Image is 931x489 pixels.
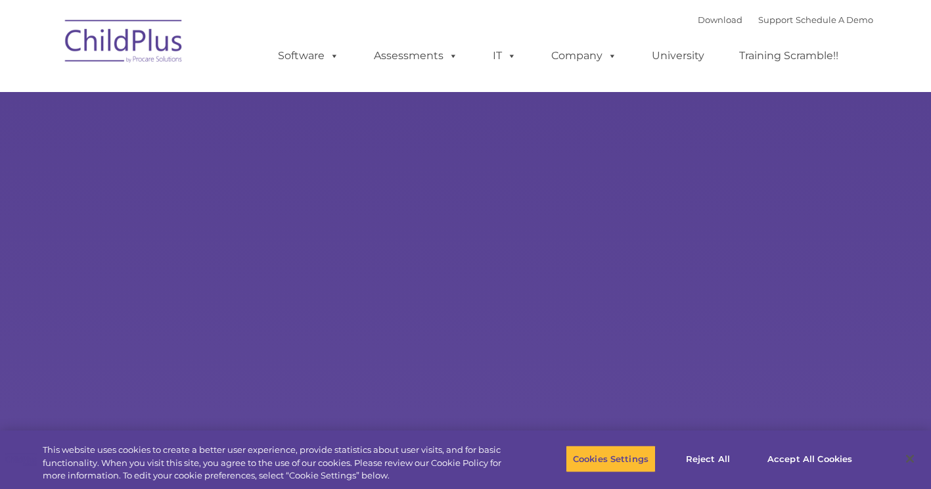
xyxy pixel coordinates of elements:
div: This website uses cookies to create a better user experience, provide statistics about user visit... [43,444,512,482]
button: Accept All Cookies [760,445,859,473]
button: Close [896,444,924,473]
font: | [698,14,873,25]
a: IT [480,43,530,69]
a: Download [698,14,742,25]
a: Company [538,43,630,69]
button: Reject All [667,445,749,473]
button: Cookies Settings [566,445,656,473]
a: Support [758,14,793,25]
img: ChildPlus by Procare Solutions [58,11,190,76]
a: Assessments [361,43,471,69]
a: Software [265,43,352,69]
a: Schedule A Demo [796,14,873,25]
a: Training Scramble!! [726,43,852,69]
a: University [639,43,717,69]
